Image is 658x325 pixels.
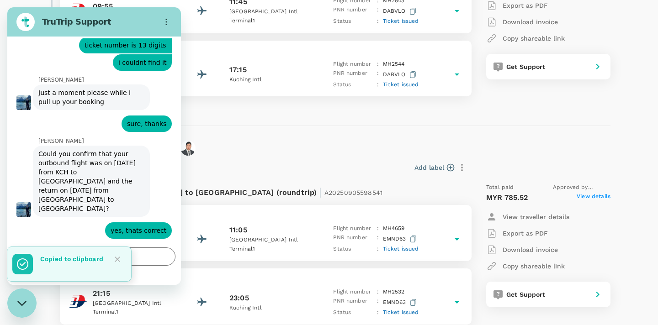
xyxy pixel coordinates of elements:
p: : [377,288,379,297]
iframe: Messaging window [7,7,181,285]
p: [GEOGRAPHIC_DATA] Intl [229,7,312,16]
p: : [377,308,379,317]
p: Status [333,245,373,254]
p: Terminal 1 [229,245,312,254]
p: MH 2532 [383,288,405,297]
p: : [377,17,379,26]
p: Terminal 1 [229,16,312,26]
p: Copied to clipboard [40,254,103,263]
iframe: Button to launch messaging window, 2 unread messages [7,288,37,318]
button: Download invoice [486,241,558,258]
p: Download invoice [503,17,558,26]
button: Export as PDF [486,225,548,241]
a: Built with Zendesk: Visit the Zendesk website in a new tab [69,266,116,272]
p: Download invoice [503,245,558,254]
span: Just a moment please while I pull up your booking [27,77,141,103]
p: PNR number [333,297,373,308]
p: Flight number [333,224,373,233]
p: [PERSON_NAME] [31,69,172,76]
p: : [377,233,379,245]
p: PNR number [333,233,373,245]
p: 17:15 [229,64,247,75]
p: MYR 785.52 [486,192,528,203]
span: Ticket issued [383,18,419,24]
button: View traveller details [486,209,569,225]
span: Ticket issued [383,309,419,315]
button: Close [111,252,124,266]
p: Export as PDF [503,229,548,238]
p: [PERSON_NAME] [31,130,172,137]
span: Get Support [506,63,546,70]
button: Options menu [150,5,168,24]
span: Total paid [486,183,514,192]
p: Flight number [333,288,373,297]
p: 11:05 [229,225,247,236]
p: [GEOGRAPHIC_DATA] Intl [93,299,175,308]
button: Copy shareable link [486,258,565,274]
p: Flight from [GEOGRAPHIC_DATA] to [GEOGRAPHIC_DATA] (roundtrip) [60,183,382,199]
p: MH 2544 [383,60,405,69]
p: Terminal 1 [93,308,175,317]
p: : [377,245,379,254]
img: avatar-67c14c8e670bc.jpeg [180,141,196,156]
span: yes, thats correct [100,215,163,231]
button: Add label [414,163,454,172]
span: Get Support [506,291,546,298]
p: DABVLO [383,5,418,17]
p: PNR number [333,5,373,17]
p: : [377,224,379,233]
span: Could you confirm that your outbound flight was on [DATE] from KCH to [GEOGRAPHIC_DATA] and the r... [27,138,141,210]
p: 21:15 [93,288,175,299]
p: Export as PDF [503,1,548,10]
p: [GEOGRAPHIC_DATA] Intl [229,236,312,245]
button: Copy shareable link [486,30,565,47]
span: Approved by [553,183,610,192]
p: Status [333,80,373,89]
span: ticket number is 13 digits [74,30,163,46]
p: : [377,69,379,80]
p: Copy shareable link [503,34,565,43]
p: [DATE] [69,276,462,285]
p: : [377,80,379,89]
img: Malaysia Airlines [69,1,87,19]
button: Upload file [5,240,24,258]
p: Kuching Intl [229,304,312,313]
p: EMND63 [383,233,419,245]
p: : [377,60,379,69]
p: 23:05 [229,293,249,304]
button: Download invoice [486,14,558,30]
p: [DATE] [69,212,462,221]
p: : [377,297,379,308]
span: View details [577,192,610,203]
span: i couldnt find it [107,47,163,63]
p: Status [333,308,373,317]
h2: TruTrip Support [35,9,146,20]
p: View traveller details [503,212,569,221]
img: Malaysia Airlines [69,292,87,310]
p: [DATE] [69,48,462,57]
p: Kuching Intl [229,75,312,84]
span: A20250905598541 [324,189,382,196]
p: : [377,5,379,17]
span: Ticket issued [383,81,419,88]
p: Copy shareable link [503,262,565,271]
span: | [319,186,322,199]
p: MH 4659 [383,224,405,233]
p: EMND63 [383,297,419,308]
p: Flight number [333,60,373,69]
p: Status [333,17,373,26]
p: DABVLO [383,69,418,80]
p: PNR number [333,69,373,80]
p: 09:55 [93,1,175,12]
span: Ticket issued [383,246,419,252]
span: sure, thanks [116,108,163,125]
